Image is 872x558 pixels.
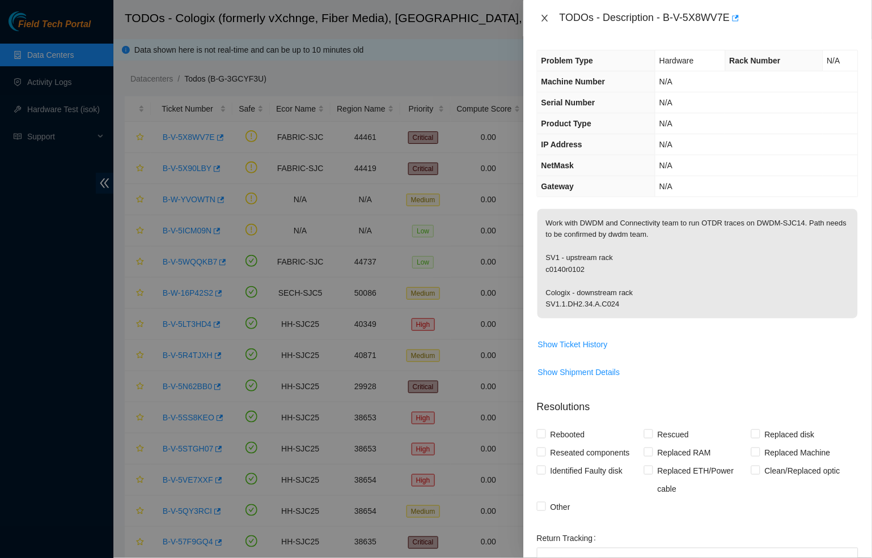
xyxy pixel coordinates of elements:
[546,498,575,516] span: Other
[760,462,845,480] span: Clean/Replaced optic
[537,335,608,353] button: Show Ticket History
[541,140,582,149] span: IP Address
[537,363,621,381] button: Show Shipment Details
[659,161,672,170] span: N/A
[537,530,601,548] label: Return Tracking
[541,56,594,65] span: Problem Type
[659,77,672,86] span: N/A
[541,182,574,191] span: Gateway
[537,390,858,415] p: Resolutions
[827,56,840,65] span: N/A
[538,366,620,378] span: Show Shipment Details
[541,98,595,107] span: Serial Number
[659,98,672,107] span: N/A
[760,444,835,462] span: Replaced Machine
[546,444,634,462] span: Reseated components
[541,77,606,86] span: Machine Number
[537,209,858,318] p: Work with DWDM and Connectivity team to run OTDR traces on DWDM-SJC14. Path needs to be confirmed...
[760,425,819,444] span: Replaced disk
[560,9,858,27] div: TODOs - Description - B-V-5X8WV7E
[659,56,694,65] span: Hardware
[659,119,672,128] span: N/A
[659,140,672,149] span: N/A
[546,462,628,480] span: Identified Faulty disk
[653,444,716,462] span: Replaced RAM
[537,13,553,24] button: Close
[653,462,751,498] span: Replaced ETH/Power cable
[541,119,591,128] span: Product Type
[653,425,693,444] span: Rescued
[541,161,574,170] span: NetMask
[538,338,608,351] span: Show Ticket History
[659,182,672,191] span: N/A
[730,56,781,65] span: Rack Number
[546,425,590,444] span: Rebooted
[540,14,549,23] span: close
